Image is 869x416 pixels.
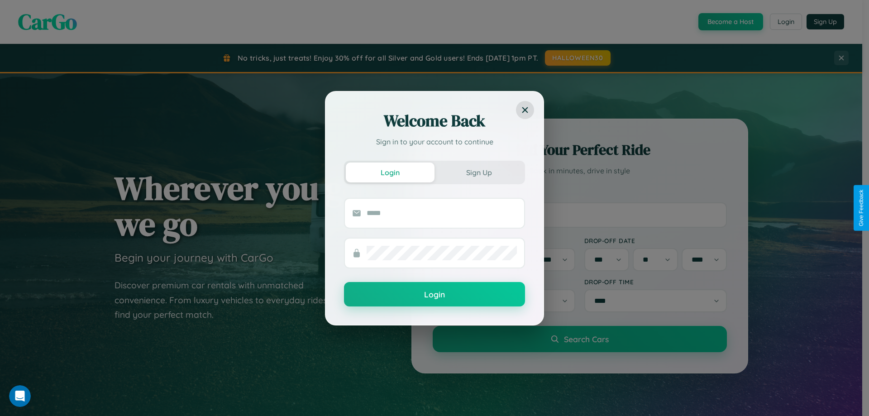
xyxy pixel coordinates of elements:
[344,282,525,306] button: Login
[344,110,525,132] h2: Welcome Back
[346,163,434,182] button: Login
[858,190,864,226] div: Give Feedback
[344,136,525,147] p: Sign in to your account to continue
[434,163,523,182] button: Sign Up
[9,385,31,407] iframe: Intercom live chat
